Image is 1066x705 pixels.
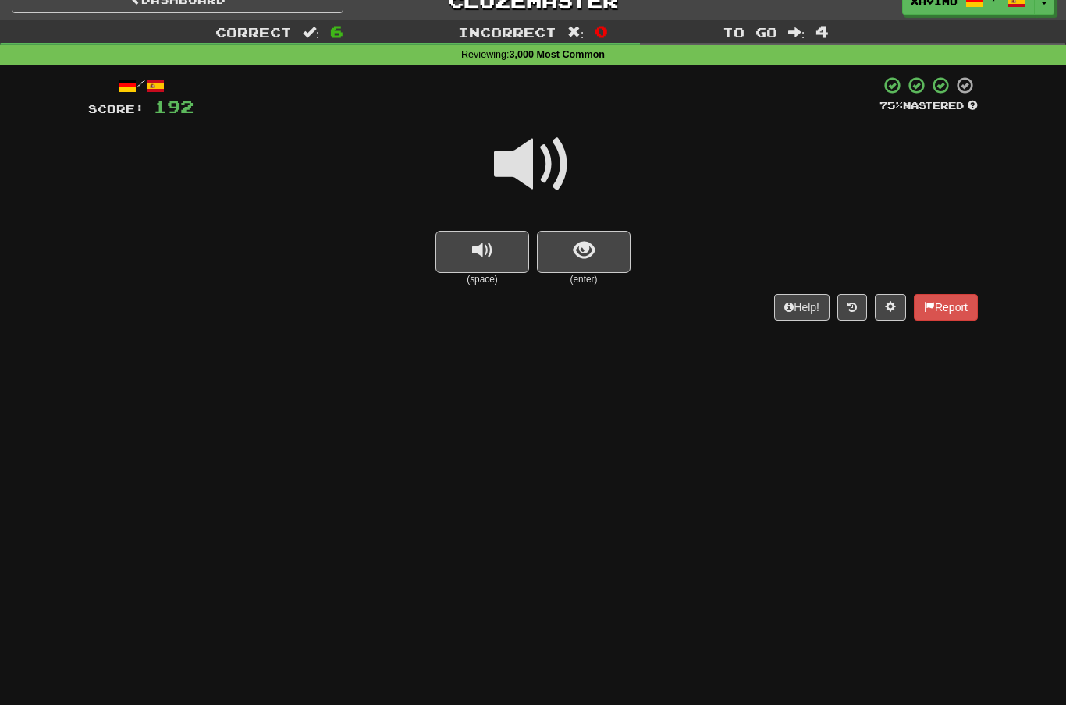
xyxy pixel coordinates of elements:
[303,26,320,39] span: :
[774,294,830,321] button: Help!
[595,22,608,41] span: 0
[723,24,777,40] span: To go
[154,97,194,116] span: 192
[567,26,585,39] span: :
[215,24,292,40] span: Correct
[458,24,556,40] span: Incorrect
[435,231,529,273] button: replay audio
[88,76,194,95] div: /
[330,22,343,41] span: 6
[537,231,631,273] button: show sentence
[788,26,805,39] span: :
[537,273,631,286] small: (enter)
[879,99,978,113] div: Mastered
[435,273,529,286] small: (space)
[815,22,829,41] span: 4
[510,49,605,60] strong: 3,000 Most Common
[879,99,903,112] span: 75 %
[88,102,144,115] span: Score:
[914,294,978,321] button: Report
[837,294,867,321] button: Round history (alt+y)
